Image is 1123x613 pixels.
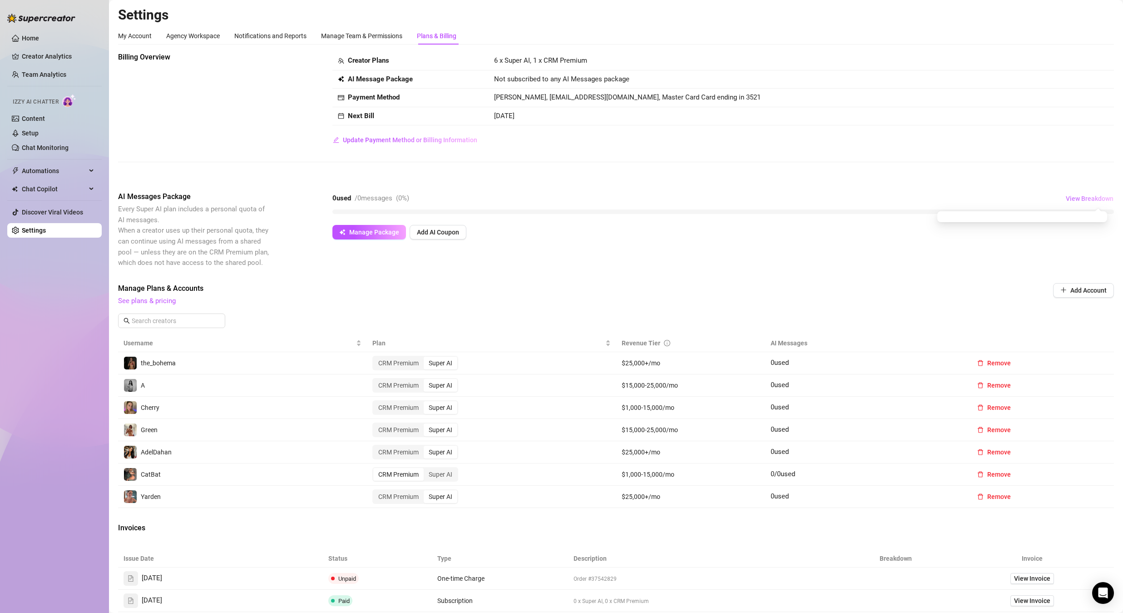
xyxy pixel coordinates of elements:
[1010,595,1054,606] a: View Invoice
[338,598,350,604] span: Paid
[124,338,354,348] span: Username
[141,382,145,389] span: A
[338,575,356,582] span: Unpaid
[494,93,761,101] span: [PERSON_NAME], [EMAIL_ADDRESS][DOMAIN_NAME], Master Card Card ending in 3521
[616,352,766,374] td: $25,000+/mo
[349,229,399,236] span: Manage Package
[424,468,457,481] div: Super AI
[410,225,466,239] button: Add AI Coupon
[1014,596,1050,606] span: View Invoice
[372,489,458,504] div: segmented control
[616,419,766,441] td: $15,000-25,000/mo
[13,98,59,106] span: Izzy AI Chatter
[1092,582,1114,604] div: Open Intercom Messenger
[1060,287,1067,293] span: plus
[771,448,789,456] span: 0 used
[12,167,19,174] span: thunderbolt
[373,357,424,369] div: CRM Premium
[771,492,789,500] span: 0 used
[574,576,617,582] span: Order #37542829
[616,486,766,508] td: $25,000+/mo
[22,164,86,178] span: Automations
[616,463,766,486] td: $1,000-15,000/mo
[977,427,984,433] span: delete
[372,338,603,348] span: Plan
[1065,191,1114,206] button: View Breakdown
[424,379,457,392] div: Super AI
[62,94,76,107] img: AI Chatter
[332,194,351,202] strong: 0 used
[373,490,424,503] div: CRM Premium
[124,424,137,436] img: Green
[124,379,137,392] img: A
[1010,573,1054,584] a: View Invoice
[118,6,1114,24] h2: Settings
[987,471,1011,478] span: Remove
[118,297,176,305] a: See plans & pricing
[332,133,478,147] button: Update Payment Method or Billing Information
[616,397,766,419] td: $1,000-15,000/mo
[338,113,344,119] span: calendar
[373,446,424,459] div: CRM Premium
[118,334,367,352] th: Username
[494,74,629,85] span: Not subscribed to any AI Messages package
[977,493,984,500] span: delete
[22,115,45,122] a: Content
[977,360,984,366] span: delete
[987,382,1011,389] span: Remove
[338,58,344,64] span: team
[124,446,137,459] img: AdelDahan
[437,575,485,582] span: One-time Charge
[118,191,271,202] span: AI Messages Package
[950,550,1114,568] th: Invoice
[12,186,18,192] img: Chat Copilot
[332,225,406,239] button: Manage Package
[1070,287,1107,294] span: Add Account
[22,35,39,42] a: Home
[338,95,344,101] span: credit-card
[424,424,457,436] div: Super AI
[372,445,458,459] div: segmented control
[424,357,457,369] div: Super AI
[622,339,660,347] span: Revenue Tier
[372,378,458,393] div: segmented control
[568,590,841,612] td: 0 x Super AI, 0 x CRM Premium
[417,31,456,41] div: Plans & Billing
[124,357,137,369] img: the_bohema
[977,471,984,478] span: delete
[970,400,1018,415] button: Remove
[987,426,1011,434] span: Remove
[141,359,176,367] span: the_bohema
[970,445,1018,459] button: Remove
[1066,195,1113,202] span: View Breakdown
[166,31,220,41] div: Agency Workspace
[987,359,1011,367] span: Remove
[141,404,159,411] span: Cherry
[323,550,432,568] th: Status
[372,423,458,437] div: segmented control
[7,14,75,23] img: logo-BBDzfeDw.svg
[141,471,161,478] span: CatBat
[494,112,515,120] span: [DATE]
[22,182,86,196] span: Chat Copilot
[118,205,269,267] span: Every Super AI plan includes a personal quota of AI messages. When a creator uses up their person...
[141,426,158,434] span: Green
[321,31,402,41] div: Manage Team & Permissions
[124,490,137,503] img: Yarden
[118,550,323,568] th: Issue Date
[970,489,1018,504] button: Remove
[372,356,458,370] div: segmented control
[765,334,965,352] th: AI Messages
[771,425,789,434] span: 0 used
[373,379,424,392] div: CRM Premium
[664,340,670,346] span: info-circle
[373,424,424,436] div: CRM Premium
[977,404,984,411] span: delete
[987,493,1011,500] span: Remove
[355,194,392,202] span: / 0 messages
[343,136,477,144] span: Update Payment Method or Billing Information
[118,52,271,63] span: Billing Overview
[234,31,307,41] div: Notifications and Reports
[22,71,66,78] a: Team Analytics
[22,209,83,216] a: Discover Viral Videos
